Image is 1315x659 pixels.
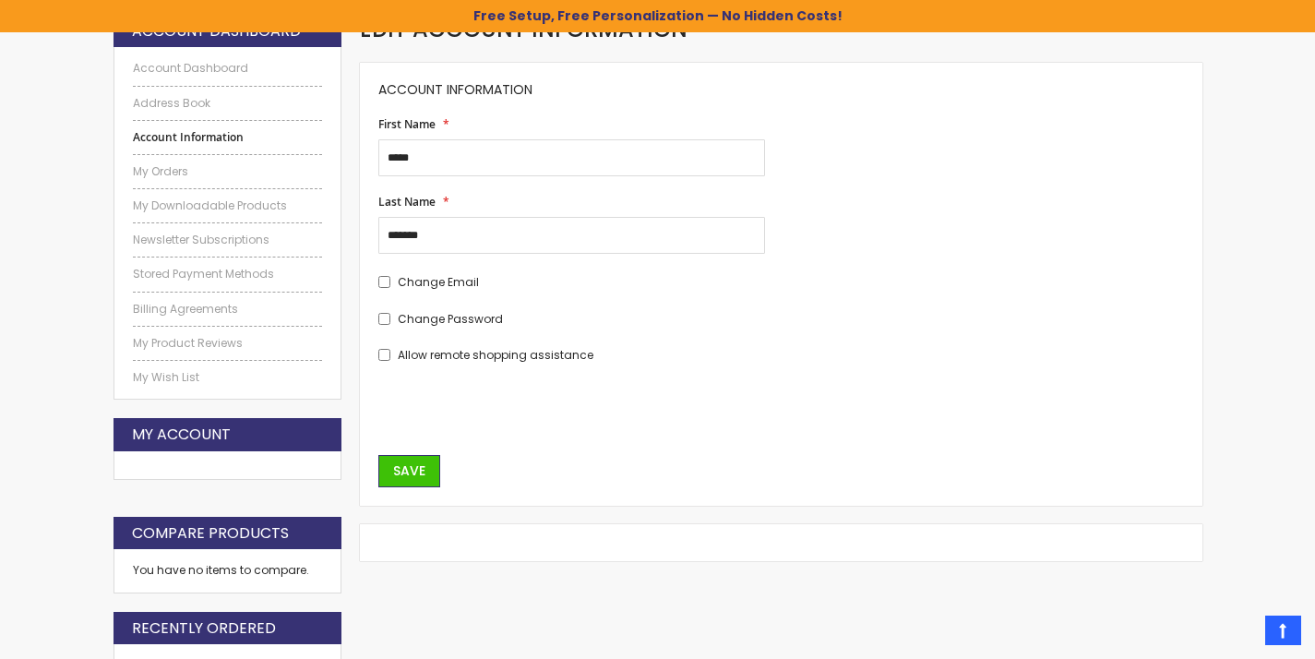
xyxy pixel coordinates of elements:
span: Account Information [378,80,532,99]
span: Allow remote shopping assistance [398,347,593,363]
strong: Account Dashboard [132,21,301,42]
a: My Wish List [133,370,323,385]
span: Last Name [378,194,436,210]
a: Account Dashboard [133,61,323,76]
a: My Orders [133,164,323,179]
strong: Recently Ordered [132,618,276,639]
div: You have no items to compare. [114,549,342,593]
span: Change Email [398,274,479,290]
span: Change Password [398,311,503,327]
a: Address Book [133,96,323,111]
a: Stored Payment Methods [133,267,323,282]
span: Edit Account Information [360,14,687,44]
a: Billing Agreements [133,302,323,317]
button: Save [378,455,440,487]
a: Top [1265,616,1301,645]
span: First Name [378,116,436,132]
strong: My Account [132,425,231,445]
strong: Compare Products [132,523,289,544]
strong: Account Information [133,130,323,145]
span: Save [393,461,425,480]
a: My Product Reviews [133,336,323,351]
a: My Downloadable Products [133,198,323,213]
a: Newsletter Subscriptions [133,233,323,247]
